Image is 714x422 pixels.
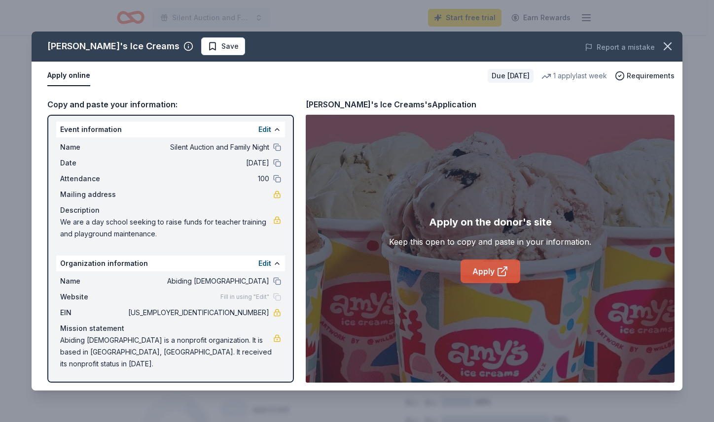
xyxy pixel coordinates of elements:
span: Abiding [DEMOGRAPHIC_DATA] [126,275,269,287]
div: Due [DATE] [488,69,534,83]
span: Date [60,157,126,169]
button: Edit [258,258,271,269]
div: 1 apply last week [541,70,607,82]
span: Silent Auction and Family Night [126,141,269,153]
span: Save [221,40,239,52]
a: Apply [461,260,520,283]
span: 100 [126,173,269,185]
span: Attendance [60,173,126,185]
button: Apply online [47,65,90,86]
span: [DATE] [126,157,269,169]
div: [PERSON_NAME]'s Ice Creams's Application [306,98,476,111]
div: Organization information [56,256,285,271]
span: Website [60,291,126,303]
button: Report a mistake [585,41,655,53]
div: Description [60,204,281,216]
button: Save [201,37,245,55]
div: Keep this open to copy and paste in your information. [389,236,591,248]
div: Copy and paste your information: [47,98,294,111]
div: [PERSON_NAME]'s Ice Creams [47,38,179,54]
button: Requirements [615,70,675,82]
span: Fill in using "Edit" [220,293,269,301]
span: Requirements [627,70,675,82]
button: Edit [258,124,271,135]
span: Name [60,275,126,287]
span: EIN [60,307,126,319]
div: Mission statement [60,323,281,334]
div: Event information [56,122,285,137]
span: We are a day school seeking to raise funds for teacher training and playground maintenance. [60,216,273,240]
span: Name [60,141,126,153]
div: Apply on the donor's site [429,214,552,230]
span: [US_EMPLOYER_IDENTIFICATION_NUMBER] [126,307,269,319]
span: Abiding [DEMOGRAPHIC_DATA] is a nonprofit organization. It is based in [GEOGRAPHIC_DATA], [GEOGRA... [60,334,273,370]
span: Mailing address [60,189,126,200]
